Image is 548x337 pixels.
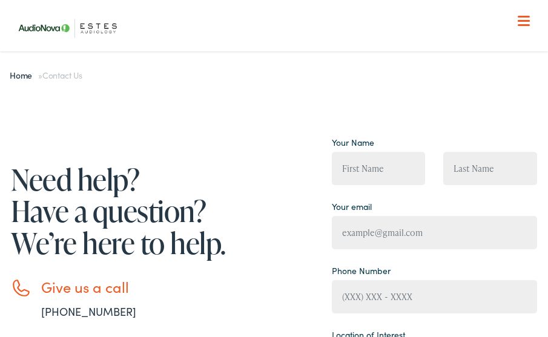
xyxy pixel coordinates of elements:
label: Your Name [332,136,374,149]
input: example@gmail.com [332,216,537,249]
span: » [10,69,82,81]
input: First Name [332,152,425,185]
a: What We Offer [20,48,537,86]
label: Your email [332,200,372,213]
span: Contact Us [42,69,82,81]
input: (XXX) XXX - XXXX [332,280,537,313]
h3: Give us a call [41,278,274,296]
label: Phone Number [332,264,391,277]
input: Last Name [443,152,536,185]
a: Home [10,69,38,81]
a: [PHONE_NUMBER] [41,304,136,319]
h1: Need help? Have a question? We’re here to help. [11,163,274,259]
